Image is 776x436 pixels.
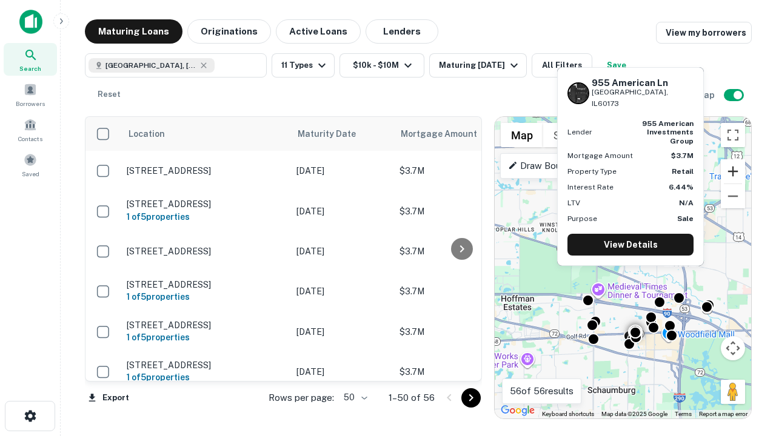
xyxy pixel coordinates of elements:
[298,127,372,141] span: Maturity Date
[401,127,493,141] span: Mortgage Amount
[543,123,603,147] button: Show satellite imagery
[400,365,521,378] p: $3.7M
[542,410,594,418] button: Keyboard shortcuts
[85,389,132,407] button: Export
[461,388,481,408] button: Go to next page
[127,165,284,176] p: [STREET_ADDRESS]
[498,403,538,418] img: Google
[4,78,57,111] a: Borrowers
[127,210,284,223] h6: 1 of 5 properties
[393,117,527,151] th: Mortgage Amount
[642,119,694,145] strong: 955 american investments group
[296,325,387,339] p: [DATE]
[715,339,776,397] iframe: Chat Widget
[16,99,45,108] span: Borrowers
[400,245,521,258] p: $3.7M
[721,123,745,147] button: Toggle fullscreen view
[498,403,538,418] a: Open this area in Google Maps (opens a new window)
[508,159,584,173] p: Draw Boundary
[656,22,752,44] a: View my borrowers
[127,320,284,331] p: [STREET_ADDRESS]
[296,205,387,218] p: [DATE]
[495,117,751,418] div: 0 0
[128,127,165,141] span: Location
[672,167,694,176] strong: Retail
[127,290,284,303] h6: 1 of 5 properties
[429,53,527,78] button: Maturing [DATE]
[127,246,284,257] p: [STREET_ADDRESS]
[567,234,694,256] a: View Details
[296,245,387,258] p: [DATE]
[339,53,424,78] button: $10k - $10M
[439,58,521,73] div: Maturing [DATE]
[105,60,196,71] span: [GEOGRAPHIC_DATA], [GEOGRAPHIC_DATA]
[501,123,543,147] button: Show street map
[366,19,438,44] button: Lenders
[296,164,387,177] p: [DATE]
[567,166,617,177] p: Property Type
[4,43,57,76] a: Search
[18,134,42,144] span: Contacts
[671,151,694,160] strong: $3.7M
[567,197,580,208] p: LTV
[567,213,597,224] p: Purpose
[400,164,521,177] p: $3.7M
[400,325,521,339] p: $3.7M
[721,184,745,208] button: Zoom out
[592,87,694,110] p: [GEOGRAPHIC_DATA], IL60173
[567,182,614,193] p: Interest Rate
[19,64,41,73] span: Search
[389,391,435,405] p: 1–50 of 56
[597,53,636,78] button: Save your search to get updates of matches that match your search criteria.
[4,113,57,146] a: Contacts
[19,10,42,34] img: capitalize-icon.png
[532,53,592,78] button: All Filters
[510,384,574,398] p: 56 of 56 results
[85,19,182,44] button: Maturing Loans
[400,285,521,298] p: $3.7M
[601,411,667,417] span: Map data ©2025 Google
[269,391,334,405] p: Rows per page:
[4,148,57,181] a: Saved
[721,336,745,360] button: Map camera controls
[276,19,361,44] button: Active Loans
[127,199,284,210] p: [STREET_ADDRESS]
[677,214,694,223] strong: Sale
[339,389,369,406] div: 50
[296,285,387,298] p: [DATE]
[187,19,271,44] button: Originations
[675,411,692,417] a: Terms (opens in new tab)
[127,279,284,290] p: [STREET_ADDRESS]
[121,117,290,151] th: Location
[699,411,748,417] a: Report a map error
[127,360,284,371] p: [STREET_ADDRESS]
[296,365,387,378] p: [DATE]
[567,150,633,161] p: Mortgage Amount
[127,371,284,384] h6: 1 of 5 properties
[400,205,521,218] p: $3.7M
[272,53,335,78] button: 11 Types
[679,199,694,207] strong: N/A
[592,78,694,88] h6: 955 American Ln
[127,331,284,344] h6: 1 of 5 properties
[90,82,129,107] button: Reset
[721,159,745,183] button: Zoom in
[22,169,39,179] span: Saved
[567,127,592,137] p: Lender
[290,117,393,151] th: Maturity Date
[669,183,694,191] strong: 6.44%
